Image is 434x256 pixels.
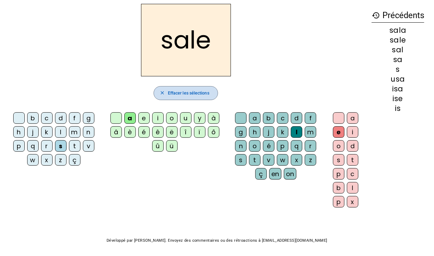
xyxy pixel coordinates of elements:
[372,9,424,23] h3: Précédents
[152,112,164,124] div: i
[347,182,358,194] div: l
[284,168,296,180] div: on
[5,237,429,244] p: Développé par [PERSON_NAME]. Envoyez des commentaires ou des rétroactions à [EMAIL_ADDRESS][DOMAI...
[347,140,358,152] div: d
[13,126,25,138] div: h
[141,4,231,76] h2: sale
[347,126,358,138] div: i
[235,140,247,152] div: n
[55,154,67,166] div: z
[291,112,302,124] div: d
[333,154,344,166] div: s
[69,126,80,138] div: m
[372,66,424,73] div: s
[372,11,380,20] mat-icon: history
[166,126,178,138] div: ë
[69,112,80,124] div: f
[333,168,344,180] div: p
[372,27,424,34] div: sala
[235,126,247,138] div: g
[347,112,358,124] div: a
[305,126,316,138] div: m
[277,126,288,138] div: k
[249,126,261,138] div: h
[55,126,67,138] div: l
[347,168,358,180] div: c
[83,140,94,152] div: v
[55,140,67,152] div: s
[372,105,424,112] div: is
[69,154,80,166] div: ç
[263,154,274,166] div: v
[208,126,219,138] div: ô
[41,112,53,124] div: c
[152,140,164,152] div: û
[372,46,424,53] div: sal
[124,126,136,138] div: è
[372,56,424,63] div: sa
[372,36,424,44] div: sale
[255,168,267,180] div: ç
[372,85,424,92] div: isa
[180,126,192,138] div: î
[372,95,424,102] div: ise
[372,75,424,83] div: usa
[291,154,302,166] div: x
[208,112,219,124] div: à
[305,140,316,152] div: r
[249,154,261,166] div: t
[277,154,288,166] div: w
[333,140,344,152] div: o
[305,112,316,124] div: f
[166,140,178,152] div: ü
[291,140,302,152] div: q
[263,140,274,152] div: é
[249,140,261,152] div: o
[277,112,288,124] div: c
[27,154,39,166] div: w
[305,154,316,166] div: z
[168,90,209,97] span: Effacer les sélections
[124,112,136,124] div: a
[333,196,344,208] div: p
[277,140,288,152] div: p
[27,126,39,138] div: j
[194,126,206,138] div: ï
[27,112,39,124] div: b
[347,154,358,166] div: t
[69,140,80,152] div: t
[160,90,165,96] mat-icon: close
[83,126,94,138] div: n
[249,112,261,124] div: a
[13,140,25,152] div: p
[152,126,164,138] div: ê
[27,140,39,152] div: q
[269,168,281,180] div: en
[347,196,358,208] div: x
[263,126,274,138] div: j
[291,126,302,138] div: l
[194,112,206,124] div: y
[263,112,274,124] div: b
[166,112,178,124] div: o
[41,154,53,166] div: x
[235,154,247,166] div: s
[138,112,150,124] div: e
[333,126,344,138] div: e
[83,112,94,124] div: g
[41,140,53,152] div: r
[41,126,53,138] div: k
[154,86,218,100] button: Effacer les sélections
[180,112,192,124] div: u
[110,126,122,138] div: â
[55,112,67,124] div: d
[138,126,150,138] div: é
[333,182,344,194] div: b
